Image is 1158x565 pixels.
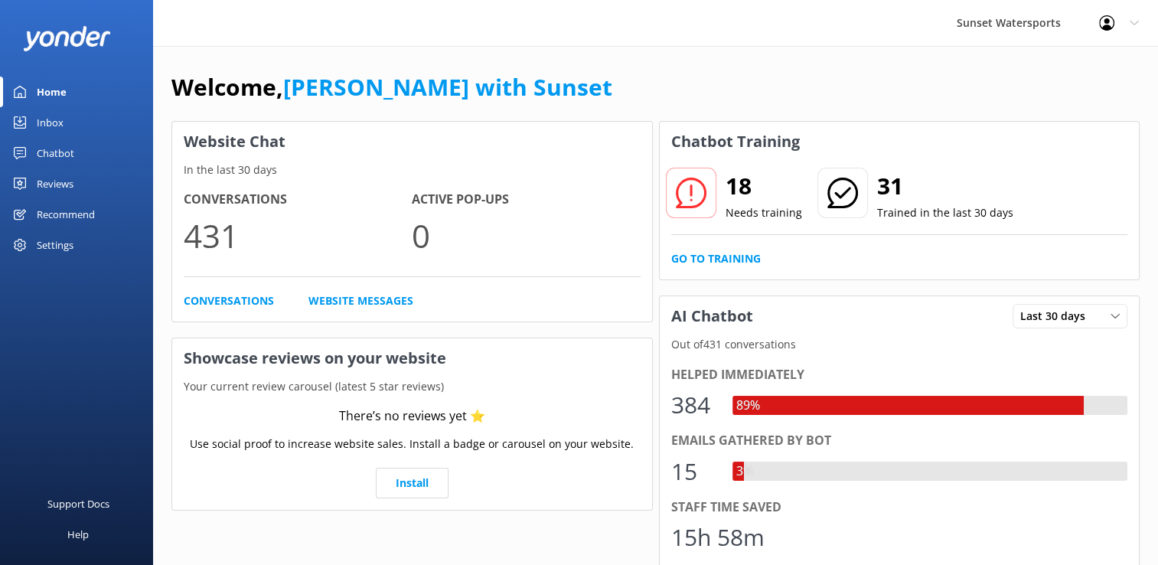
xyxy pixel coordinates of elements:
[172,378,652,395] p: Your current review carousel (latest 5 star reviews)
[412,190,640,210] h4: Active Pop-ups
[37,77,67,107] div: Home
[671,387,717,423] div: 384
[172,122,652,162] h3: Website Chat
[376,468,449,498] a: Install
[671,498,1128,518] div: Staff time saved
[47,488,109,519] div: Support Docs
[172,162,652,178] p: In the last 30 days
[67,519,89,550] div: Help
[732,462,757,482] div: 3%
[726,204,802,221] p: Needs training
[190,436,634,452] p: Use social proof to increase website sales. Install a badge or carousel on your website.
[671,431,1128,451] div: Emails gathered by bot
[339,407,485,426] div: There’s no reviews yet ⭐
[877,204,1013,221] p: Trained in the last 30 days
[671,519,765,556] div: 15h 58m
[37,107,64,138] div: Inbox
[671,365,1128,385] div: Helped immediately
[412,210,640,261] p: 0
[171,69,612,106] h1: Welcome,
[37,138,74,168] div: Chatbot
[37,168,73,199] div: Reviews
[37,230,73,260] div: Settings
[308,292,413,309] a: Website Messages
[660,122,811,162] h3: Chatbot Training
[37,199,95,230] div: Recommend
[660,336,1140,353] p: Out of 431 conversations
[1020,308,1094,325] span: Last 30 days
[184,190,412,210] h4: Conversations
[184,210,412,261] p: 431
[726,168,802,204] h2: 18
[660,296,765,336] h3: AI Chatbot
[877,168,1013,204] h2: 31
[671,250,761,267] a: Go to Training
[184,292,274,309] a: Conversations
[671,453,717,490] div: 15
[172,338,652,378] h3: Showcase reviews on your website
[732,396,764,416] div: 89%
[23,26,111,51] img: yonder-white-logo.png
[283,71,612,103] a: [PERSON_NAME] with Sunset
